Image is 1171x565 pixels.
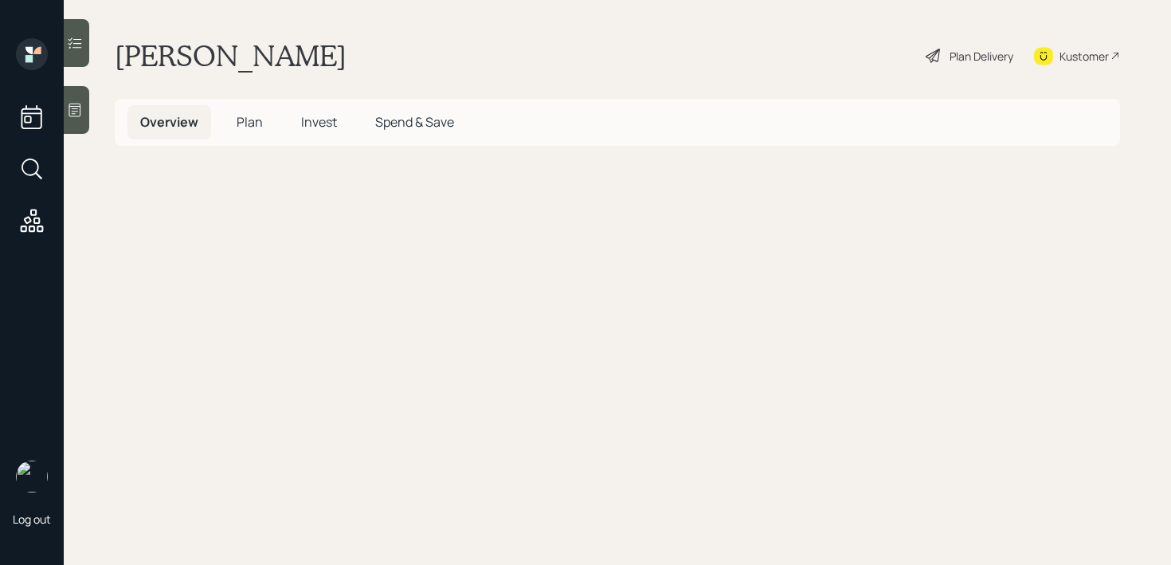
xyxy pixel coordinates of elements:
img: retirable_logo.png [16,461,48,492]
div: Plan Delivery [950,48,1013,65]
div: Kustomer [1059,48,1109,65]
span: Overview [140,113,198,131]
div: Log out [13,512,51,527]
h1: [PERSON_NAME] [115,38,347,73]
span: Plan [237,113,263,131]
span: Invest [301,113,337,131]
span: Spend & Save [375,113,454,131]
